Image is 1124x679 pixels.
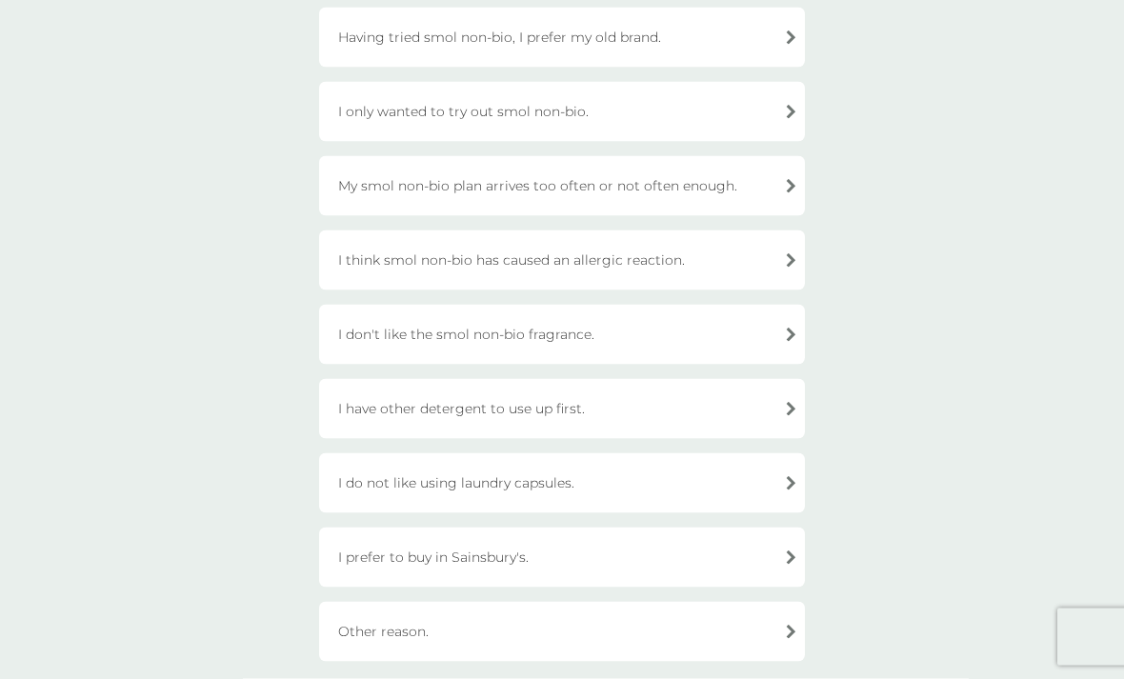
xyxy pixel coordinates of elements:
div: I do not like using laundry capsules. [319,453,805,513]
div: Having tried smol non-bio, I prefer my old brand. [319,8,805,68]
div: I have other detergent to use up first. [319,379,805,439]
div: I think smol non-bio has caused an allergic reaction. [319,230,805,290]
div: I prefer to buy in Sainsbury's. [319,528,805,588]
div: I don't like the smol non-bio fragrance. [319,305,805,365]
div: Other reason. [319,602,805,662]
div: I only wanted to try out smol non-bio. [319,82,805,142]
div: My smol non-bio plan arrives too often or not often enough. [319,156,805,216]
